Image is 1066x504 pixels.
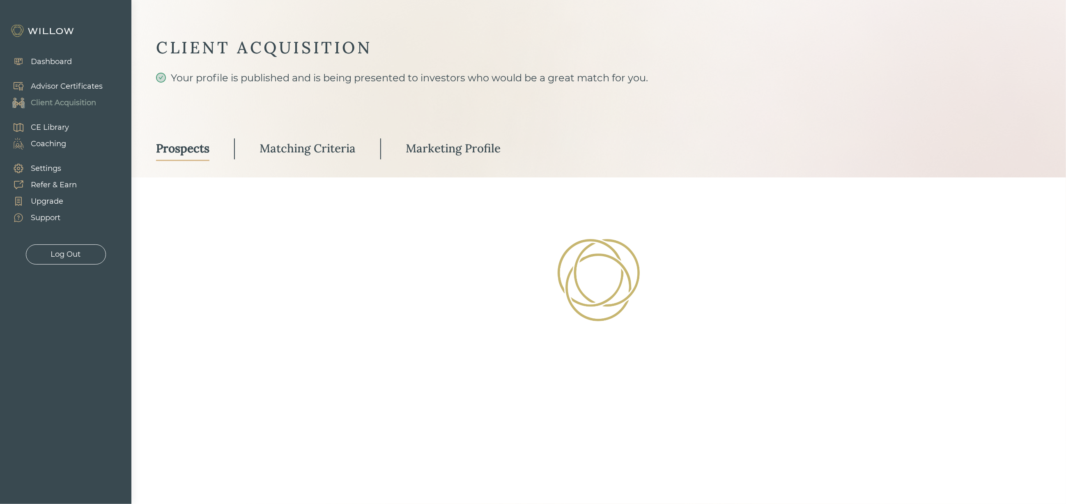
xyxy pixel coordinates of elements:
[156,137,209,161] a: Prospects
[31,138,66,150] div: Coaching
[4,160,77,177] a: Settings
[31,196,63,207] div: Upgrade
[31,212,60,223] div: Support
[406,137,501,161] a: Marketing Profile
[156,37,1041,58] div: CLIENT ACQUISITION
[31,180,77,191] div: Refer & Earn
[156,141,209,156] div: Prospects
[4,193,77,209] a: Upgrade
[31,81,103,92] div: Advisor Certificates
[156,71,1041,115] div: Your profile is published and is being presented to investors who would be a great match for you.
[31,163,61,174] div: Settings
[4,119,69,136] a: CE Library
[4,136,69,152] a: Coaching
[4,94,103,111] a: Client Acquisition
[31,122,69,133] div: CE Library
[31,97,96,108] div: Client Acquisition
[31,56,72,67] div: Dashboard
[51,249,81,260] div: Log Out
[10,24,76,37] img: Willow
[558,239,640,321] img: Loading!
[4,78,103,94] a: Advisor Certificates
[156,73,166,83] span: check-circle
[406,141,501,156] div: Marketing Profile
[4,177,77,193] a: Refer & Earn
[260,141,356,156] div: Matching Criteria
[260,137,356,161] a: Matching Criteria
[4,53,72,70] a: Dashboard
